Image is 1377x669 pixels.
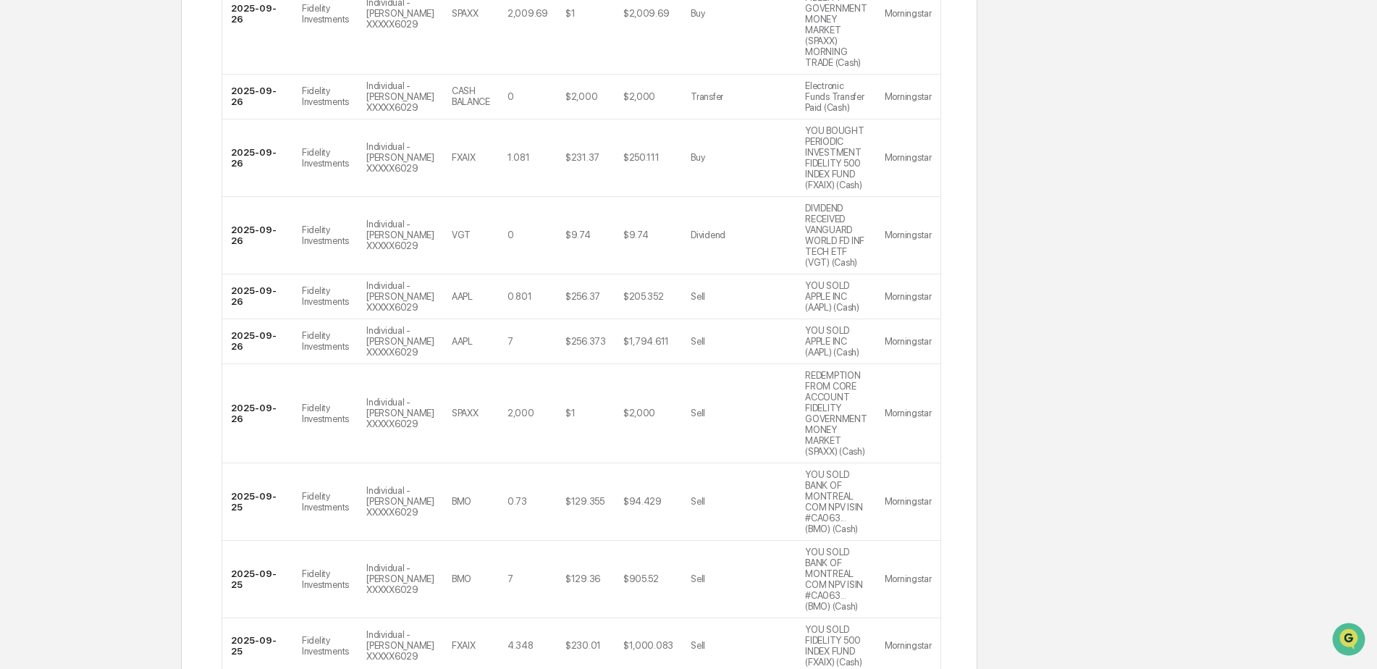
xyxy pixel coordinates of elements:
div: YOU BOUGHT PERIODIC INVESTMENT FIDELITY 500 INDEX FUND (FXAIX) (Cash) [805,125,867,190]
div: BMO [452,573,471,584]
a: 🗄️Attestations [99,177,185,203]
div: Fidelity Investments [302,3,349,25]
div: YOU SOLD APPLE INC (AAPL) (Cash) [805,325,867,358]
div: AAPL [452,336,473,347]
td: Individual - [PERSON_NAME] XXXXX6029 [358,463,443,541]
div: $1 [565,8,575,19]
div: Sell [691,291,705,302]
td: Individual - [PERSON_NAME] XXXXX6029 [358,75,443,119]
div: REDEMPTION FROM CORE ACCOUNT FIDELITY GOVERNMENT MONEY MARKET (SPAXX) (Cash) [805,370,867,457]
div: Electronic Funds Transfer Paid (Cash) [805,80,867,113]
div: $1,794.611 [623,336,669,347]
div: SPAXX [452,408,479,418]
a: 🔎Data Lookup [9,204,97,230]
div: Sell [691,496,705,507]
p: How can we help? [14,30,264,54]
div: Sell [691,640,705,651]
div: Fidelity Investments [302,330,349,352]
td: 2025-09-26 [222,75,293,119]
div: Transfer [691,91,723,102]
div: $129.36 [565,573,600,584]
div: Fidelity Investments [302,403,349,424]
div: $2,000 [623,408,655,418]
div: $231.37 [565,152,599,163]
td: Morningstar [876,197,940,274]
div: YOU SOLD BANK OF MONTREAL COM NPV ISIN #CA063... (BMO) (Cash) [805,469,867,534]
div: Fidelity Investments [302,224,349,246]
div: $1 [565,408,575,418]
div: Fidelity Investments [302,285,349,307]
div: Fidelity Investments [302,635,349,657]
div: CASH BALANCE [452,85,490,107]
div: 7 [508,573,513,584]
td: Individual - [PERSON_NAME] XXXXX6029 [358,197,443,274]
div: $256.37 [565,291,600,302]
div: $2,000 [623,91,655,102]
div: $1,000.083 [623,640,673,651]
td: Individual - [PERSON_NAME] XXXXX6029 [358,541,443,618]
td: Individual - [PERSON_NAME] XXXXX6029 [358,274,443,319]
iframe: Open customer support [1331,621,1370,660]
div: Start new chat [49,111,237,125]
div: 🖐️ [14,184,26,195]
td: 2025-09-26 [222,364,293,463]
td: Morningstar [876,364,940,463]
div: Sell [691,408,705,418]
div: 7 [508,336,513,347]
div: $9.74 [623,230,649,240]
div: AAPL [452,291,473,302]
div: $905.52 [623,573,659,584]
td: Morningstar [876,319,940,364]
div: Sell [691,336,705,347]
div: $2,000 [565,91,597,102]
td: Morningstar [876,274,940,319]
td: 2025-09-26 [222,119,293,197]
div: YOU SOLD APPLE INC (AAPL) (Cash) [805,280,867,313]
div: 1.081 [508,152,530,163]
div: Dividend [691,230,725,240]
div: $129.355 [565,496,605,507]
div: Buy [691,8,704,19]
div: $230.01 [565,640,601,651]
div: VGT [452,230,471,240]
span: Data Lookup [29,210,91,224]
div: YOU SOLD FIDELITY 500 INDEX FUND (FXAIX) (Cash) [805,624,867,668]
td: Morningstar [876,119,940,197]
td: Morningstar [876,541,940,618]
div: DIVIDEND RECEIVED VANGUARD WORLD FD INF TECH ETF (VGT) (Cash) [805,203,867,268]
div: 🗄️ [105,184,117,195]
td: 2025-09-25 [222,463,293,541]
td: Individual - [PERSON_NAME] XXXXX6029 [358,364,443,463]
td: Individual - [PERSON_NAME] XXXXX6029 [358,119,443,197]
div: 🔎 [14,211,26,223]
div: Fidelity Investments [302,491,349,513]
div: $250.111 [623,152,660,163]
td: 2025-09-26 [222,197,293,274]
button: Start new chat [246,115,264,132]
span: Preclearance [29,182,93,197]
div: SPAXX [452,8,479,19]
div: FXAIX [452,152,476,163]
div: Fidelity Investments [302,85,349,107]
div: 0 [508,230,514,240]
a: 🖐️Preclearance [9,177,99,203]
div: We're available if you need us! [49,125,183,137]
img: 1746055101610-c473b297-6a78-478c-a979-82029cc54cd1 [14,111,41,137]
div: 0.801 [508,291,532,302]
td: 2025-09-26 [222,274,293,319]
div: 2,000 [508,408,534,418]
a: Powered byPylon [102,245,175,256]
div: $94.429 [623,496,662,507]
div: Buy [691,152,704,163]
div: 0.73 [508,496,527,507]
div: YOU SOLD BANK OF MONTREAL COM NPV ISIN #CA063... (BMO) (Cash) [805,547,867,612]
span: Pylon [144,245,175,256]
div: Sell [691,573,705,584]
div: Fidelity Investments [302,147,349,169]
div: 0 [508,91,514,102]
div: $9.74 [565,230,591,240]
div: $2,009.69 [623,8,670,19]
span: Attestations [119,182,180,197]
